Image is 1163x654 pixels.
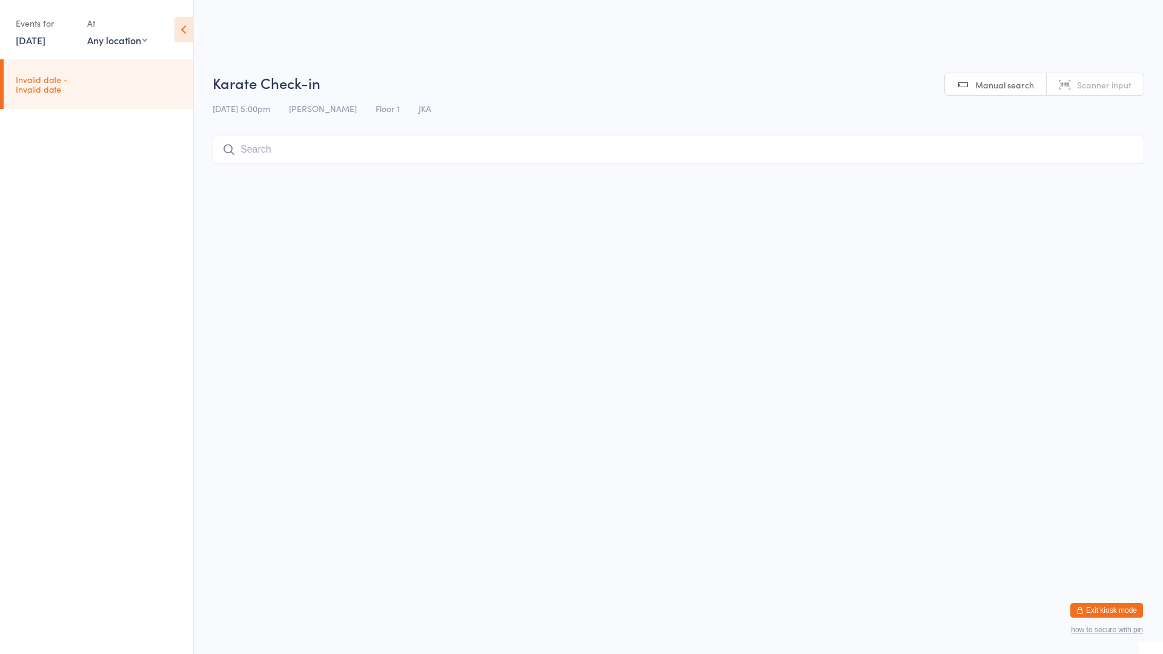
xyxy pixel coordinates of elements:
span: [DATE] 5:00pm [213,102,270,114]
a: Invalid date -Invalid date [4,59,193,109]
div: Events for [16,13,75,33]
span: JKA [419,102,431,114]
div: At [87,13,147,33]
div: Any location [87,33,147,47]
input: Search [213,136,1144,163]
span: [PERSON_NAME] [289,102,357,114]
span: Manual search [975,79,1034,91]
span: Scanner input [1077,79,1132,91]
h2: Karate Check-in [213,73,1144,93]
button: Exit kiosk mode [1070,603,1143,618]
a: [DATE] [16,33,45,47]
button: how to secure with pin [1071,626,1143,634]
span: Floor 1 [376,102,400,114]
time: Invalid date - Invalid date [16,74,68,94]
